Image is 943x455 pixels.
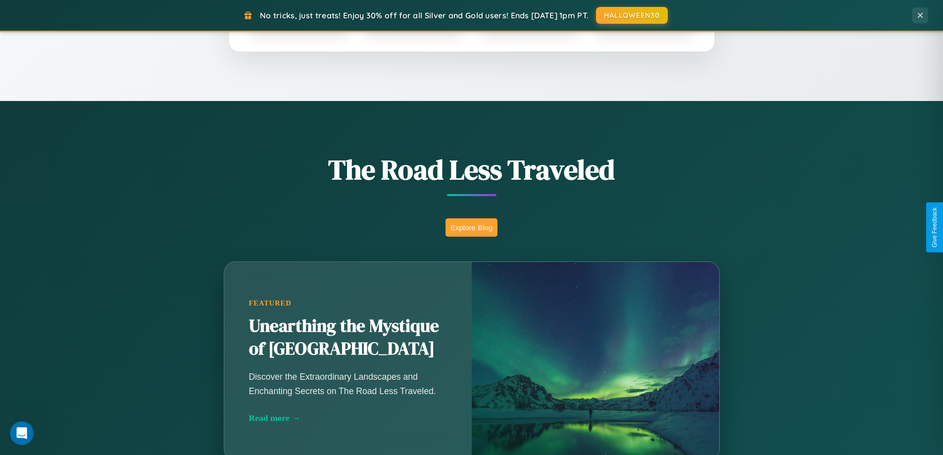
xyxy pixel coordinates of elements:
div: Featured [249,299,447,307]
iframe: Intercom live chat [10,421,34,445]
h2: Unearthing the Mystique of [GEOGRAPHIC_DATA] [249,315,447,360]
p: Discover the Extraordinary Landscapes and Enchanting Secrets on The Road Less Traveled. [249,370,447,398]
div: Read more → [249,413,447,423]
button: HALLOWEEN30 [596,7,668,24]
button: Explore Blog [446,218,497,237]
div: Give Feedback [931,207,938,248]
h1: The Road Less Traveled [175,151,769,189]
span: No tricks, just treats! Enjoy 30% off for all Silver and Gold users! Ends [DATE] 1pm PT. [260,10,589,20]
